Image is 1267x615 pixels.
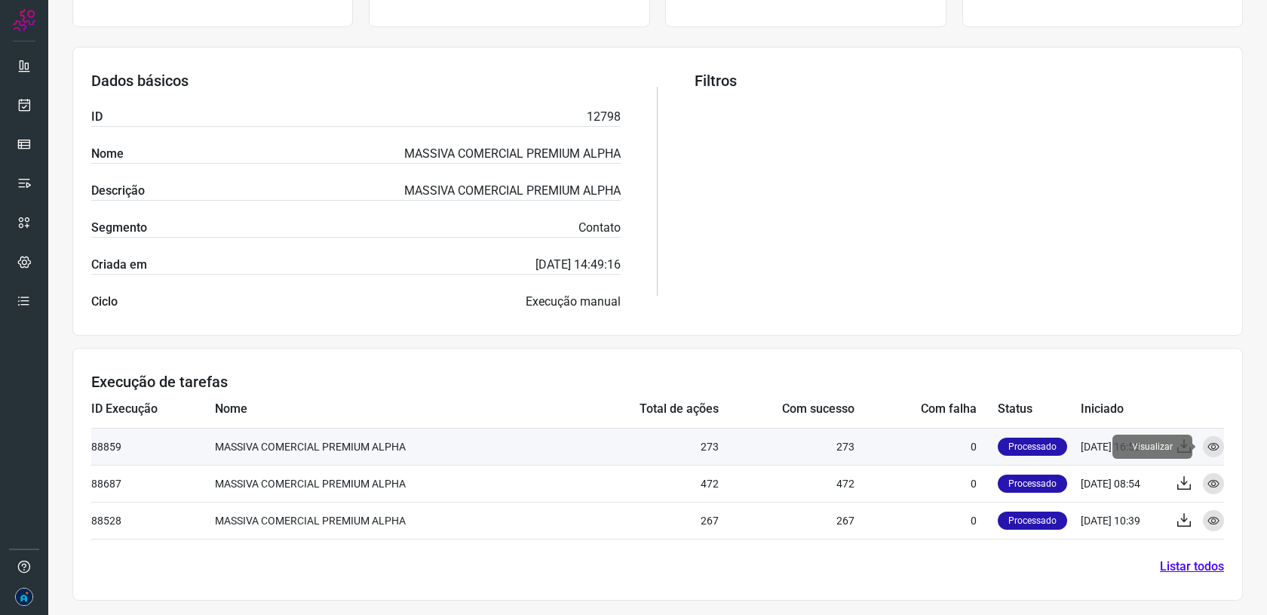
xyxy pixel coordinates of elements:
[854,391,998,428] td: Com falha
[998,512,1067,530] p: Processado
[571,502,719,539] td: 267
[91,373,1224,391] h3: Execução de tarefas
[404,182,621,200] p: MASSIVA COMERCIAL PREMIUM ALPHA
[998,475,1067,493] p: Processado
[215,502,571,539] td: MASSIVA COMERCIAL PREMIUM ALPHA
[91,502,215,539] td: 88528
[15,588,33,606] img: 610993b183bf89f8f88aaece183d4038.png
[91,219,147,237] label: Segmento
[91,428,215,465] td: 88859
[719,428,854,465] td: 273
[91,391,215,428] td: ID Execução
[91,108,103,126] label: ID
[998,391,1081,428] td: Status
[998,438,1067,456] p: Processado
[578,219,621,237] p: Contato
[91,293,118,311] label: Ciclo
[571,391,719,428] td: Total de ações
[526,293,621,311] p: Execução manual
[587,108,621,126] p: 12798
[571,428,719,465] td: 273
[404,145,621,163] p: MASSIVA COMERCIAL PREMIUM ALPHA
[215,465,571,502] td: MASSIVA COMERCIAL PREMIUM ALPHA
[1160,558,1224,576] a: Listar todos
[1112,435,1192,459] span: Visualizar
[91,182,145,200] label: Descrição
[719,502,854,539] td: 267
[1081,391,1164,428] td: Iniciado
[215,391,571,428] td: Nome
[854,465,998,502] td: 0
[719,465,854,502] td: 472
[91,465,215,502] td: 88687
[571,465,719,502] td: 472
[719,391,854,428] td: Com sucesso
[854,502,998,539] td: 0
[13,9,35,32] img: Logo
[1081,428,1164,465] td: [DATE] 16:53
[854,428,998,465] td: 0
[91,145,124,163] label: Nome
[91,72,621,90] h3: Dados básicos
[1081,465,1164,502] td: [DATE] 08:54
[91,256,147,274] label: Criada em
[1081,502,1164,539] td: [DATE] 10:39
[535,256,621,274] p: [DATE] 14:49:16
[215,428,571,465] td: MASSIVA COMERCIAL PREMIUM ALPHA
[695,72,1224,90] h3: Filtros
